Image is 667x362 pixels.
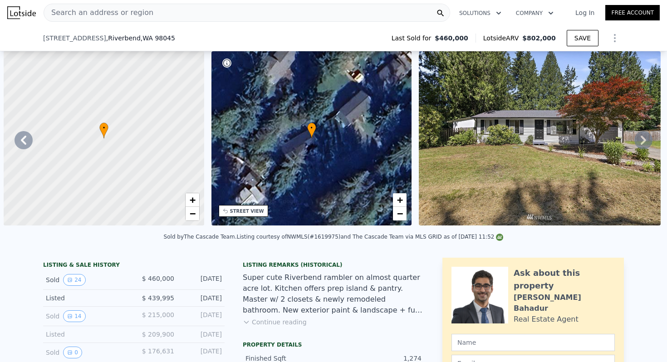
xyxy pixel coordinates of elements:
[142,275,174,282] span: $ 460,000
[393,193,407,207] a: Zoom in
[307,122,316,138] div: •
[435,34,468,43] span: $460,000
[164,234,237,240] div: Sold by The Cascade Team .
[43,261,225,270] div: LISTING & SALE HISTORY
[564,8,605,17] a: Log In
[186,193,199,207] a: Zoom in
[46,310,127,322] div: Sold
[142,311,174,318] span: $ 215,000
[514,267,615,292] div: Ask about this property
[307,124,316,132] span: •
[99,124,108,132] span: •
[243,318,307,327] button: Continue reading
[243,272,424,316] div: Super cute Riverbend rambler on almost quarter acre lot. Kitchen offers prep island & pantry. Mas...
[397,194,403,205] span: +
[63,347,82,358] button: View historical data
[514,314,579,325] div: Real Estate Agent
[142,331,174,338] span: $ 209,900
[63,274,85,286] button: View historical data
[522,34,556,42] span: $802,000
[451,334,615,351] input: Name
[606,29,624,47] button: Show Options
[99,122,108,138] div: •
[243,261,424,269] div: Listing Remarks (Historical)
[452,5,509,21] button: Solutions
[44,7,153,18] span: Search an address or region
[142,294,174,302] span: $ 439,995
[181,294,222,303] div: [DATE]
[181,274,222,286] div: [DATE]
[181,347,222,358] div: [DATE]
[186,207,199,220] a: Zoom out
[189,194,195,205] span: +
[496,234,503,241] img: NWMLS Logo
[567,30,598,46] button: SAVE
[46,347,127,358] div: Sold
[514,292,615,314] div: [PERSON_NAME] Bahadur
[181,330,222,339] div: [DATE]
[106,34,175,43] span: , Riverbend
[46,330,127,339] div: Listed
[46,294,127,303] div: Listed
[63,310,85,322] button: View historical data
[46,274,127,286] div: Sold
[605,5,660,20] a: Free Account
[509,5,561,21] button: Company
[243,341,424,348] div: Property details
[393,207,407,220] a: Zoom out
[419,51,661,225] img: Sale: 119147736 Parcel: 97684264
[397,208,403,219] span: −
[141,34,175,42] span: , WA 98045
[142,347,174,355] span: $ 176,631
[236,234,503,240] div: Listing courtesy of NWMLS (#1619975) and The Cascade Team via MLS GRID as of [DATE] 11:52
[230,208,264,215] div: STREET VIEW
[392,34,435,43] span: Last Sold for
[189,208,195,219] span: −
[483,34,522,43] span: Lotside ARV
[181,310,222,322] div: [DATE]
[7,6,36,19] img: Lotside
[43,34,106,43] span: [STREET_ADDRESS]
